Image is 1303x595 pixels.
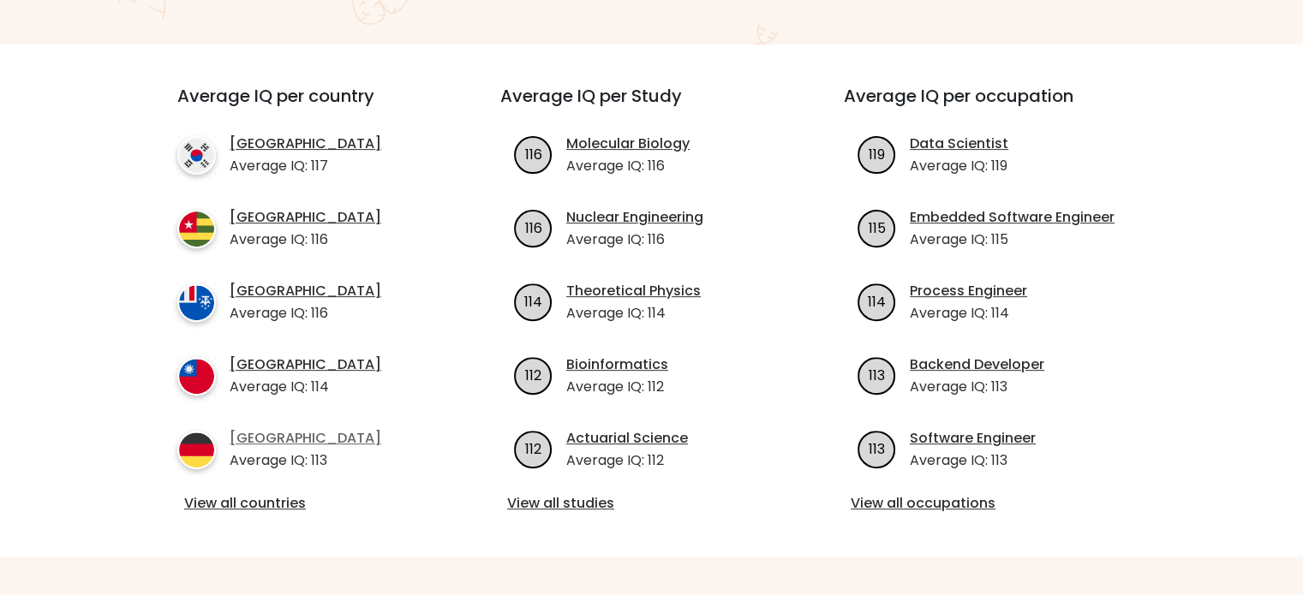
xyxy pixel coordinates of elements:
text: 114 [868,291,886,311]
img: country [177,431,216,469]
p: Average IQ: 116 [230,229,381,250]
img: country [177,210,216,248]
p: Average IQ: 114 [230,377,381,397]
p: Average IQ: 112 [566,450,688,471]
img: country [177,283,216,322]
text: 113 [869,365,885,384]
p: Average IQ: 114 [910,303,1027,324]
p: Average IQ: 116 [230,303,381,324]
a: Data Scientist [910,134,1008,154]
text: 115 [869,217,886,237]
a: Theoretical Physics [566,281,701,301]
text: 114 [524,291,542,311]
a: Actuarial Science [566,428,688,449]
p: Average IQ: 116 [566,229,703,250]
p: Average IQ: 114 [566,303,701,324]
a: Backend Developer [910,354,1044,375]
a: View all countries [184,493,432,514]
p: Average IQ: 117 [230,156,381,176]
h3: Average IQ per occupation [844,86,1146,127]
text: 112 [525,365,541,384]
a: [GEOGRAPHIC_DATA] [230,354,381,375]
a: Embedded Software Engineer [910,207,1115,228]
a: Molecular Biology [566,134,690,154]
p: Average IQ: 113 [230,450,381,471]
text: 112 [525,438,541,458]
a: View all studies [507,493,796,514]
p: Average IQ: 113 [910,377,1044,397]
text: 119 [869,144,885,164]
a: Software Engineer [910,428,1036,449]
a: [GEOGRAPHIC_DATA] [230,207,381,228]
text: 113 [869,438,885,458]
text: 116 [525,217,542,237]
text: 116 [525,144,542,164]
p: Average IQ: 112 [566,377,668,397]
p: Average IQ: 115 [910,229,1115,250]
a: [GEOGRAPHIC_DATA] [230,134,381,154]
a: View all occupations [851,493,1139,514]
p: Average IQ: 119 [910,156,1008,176]
a: Process Engineer [910,281,1027,301]
p: Average IQ: 116 [566,156,690,176]
a: [GEOGRAPHIC_DATA] [230,428,381,449]
a: Nuclear Engineering [566,207,703,228]
img: country [177,357,216,396]
a: Bioinformatics [566,354,668,375]
h3: Average IQ per country [177,86,439,127]
h3: Average IQ per Study [500,86,803,127]
img: country [177,136,216,175]
a: [GEOGRAPHIC_DATA] [230,281,381,301]
p: Average IQ: 113 [910,450,1036,471]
